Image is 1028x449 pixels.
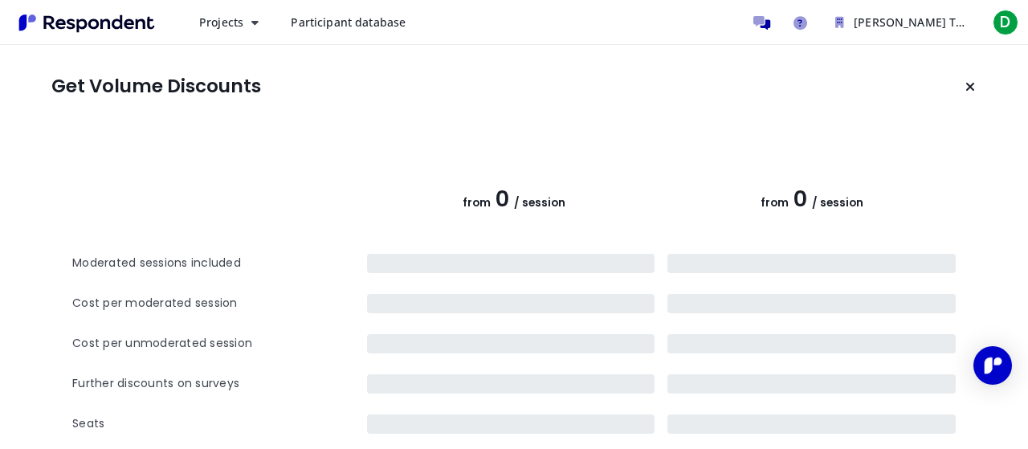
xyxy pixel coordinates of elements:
[822,8,983,37] button: BUFE ERI Team
[954,71,986,103] button: Keep current plan
[761,195,789,210] span: from
[72,324,367,364] th: Cost per unmoderated session
[72,243,367,284] th: Moderated sessions included
[854,14,980,30] span: [PERSON_NAME] Team
[51,76,261,98] h1: Get Volume Discounts
[72,364,367,404] th: Further discounts on surveys
[496,184,509,214] span: 0
[278,8,418,37] a: Participant database
[514,195,565,210] span: / session
[793,184,807,214] span: 0
[993,10,1018,35] span: D
[72,404,367,444] th: Seats
[463,195,491,210] span: from
[784,6,816,39] a: Help and support
[291,14,406,30] span: Participant database
[973,346,1012,385] div: Open Intercom Messenger
[13,10,161,36] img: Respondent
[186,8,271,37] button: Projects
[812,195,863,210] span: / session
[72,284,367,324] th: Cost per moderated session
[989,8,1022,37] button: D
[745,6,777,39] a: Message participants
[199,14,243,30] span: Projects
